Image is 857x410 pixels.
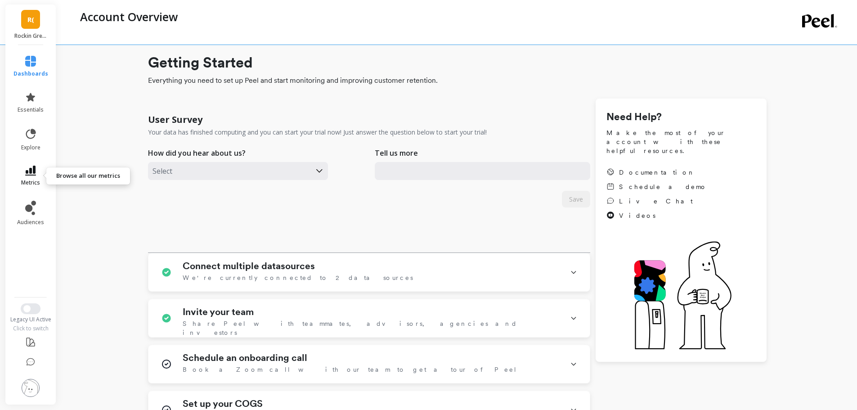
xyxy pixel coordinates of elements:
[183,306,254,317] h1: Invite your team
[183,319,559,337] span: Share Peel with teammates, advisors, agencies and investors
[148,113,202,126] h1: User Survey
[148,148,246,158] p: How did you hear about us?
[183,398,263,409] h1: Set up your COGS
[21,144,40,151] span: explore
[18,106,44,113] span: essentials
[148,128,487,137] p: Your data has finished computing and you can start your trial now! Just answer the question below...
[27,14,34,25] span: R(
[148,75,767,86] span: Everything you need to set up Peel and start monitoring and improving customer retention.
[21,303,40,314] button: Switch to New UI
[183,352,307,363] h1: Schedule an onboarding call
[4,325,57,332] div: Click to switch
[619,197,693,206] span: Live Chat
[183,365,517,374] span: Book a Zoom call with our team to get a tour of Peel
[4,316,57,323] div: Legacy UI Active
[148,52,767,73] h1: Getting Started
[17,219,44,226] span: audiences
[183,261,315,271] h1: Connect multiple datasources
[619,168,695,177] span: Documentation
[14,32,47,40] p: Rockin Green (Essor)
[13,70,48,77] span: dashboards
[606,128,756,155] span: Make the most of your account with these helpful resources.
[606,109,756,125] h1: Need Help?
[80,9,178,24] p: Account Overview
[375,148,418,158] p: Tell us more
[619,211,655,220] span: Videos
[183,273,413,282] span: We're currently connected to 2 data sources
[606,182,707,191] a: Schedule a demo
[606,211,707,220] a: Videos
[22,379,40,397] img: profile picture
[21,179,40,186] span: metrics
[606,168,707,177] a: Documentation
[619,182,707,191] span: Schedule a demo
